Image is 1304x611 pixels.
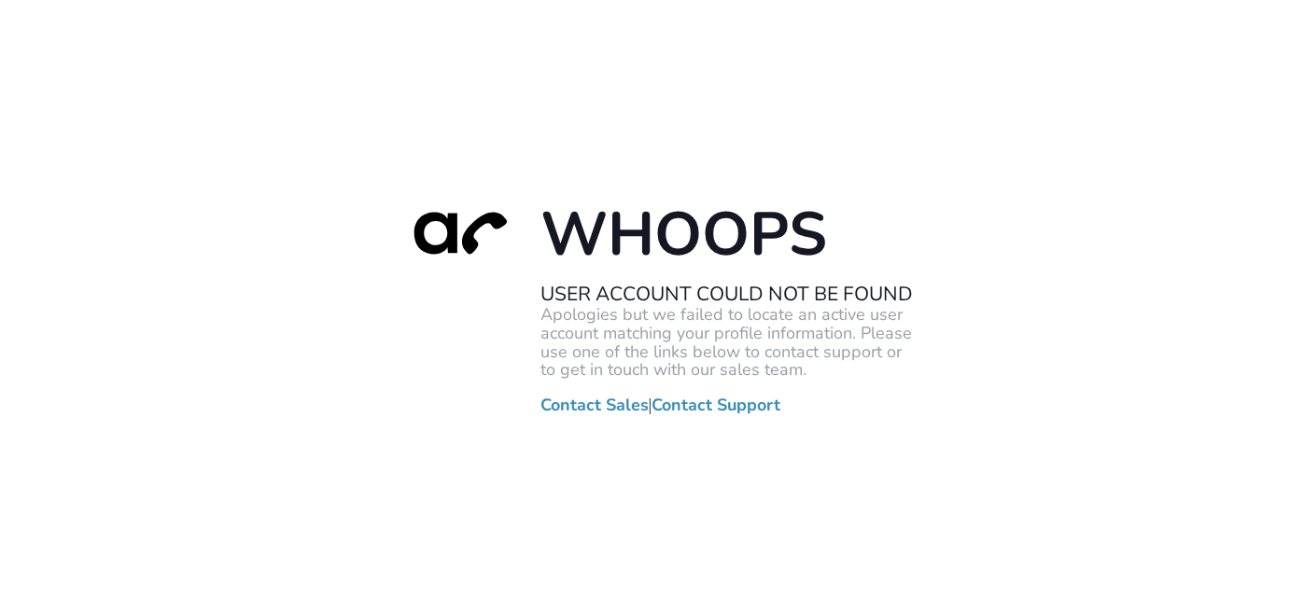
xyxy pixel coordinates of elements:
[540,396,649,415] a: Contact Sales
[540,282,914,306] h2: User Account Could Not Be Found
[540,306,914,380] p: Apologies but we failed to locate an active user account matching your profile information. Pleas...
[540,196,914,271] h1: Whoops
[391,196,914,414] div: |
[652,396,780,415] a: Contact Support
